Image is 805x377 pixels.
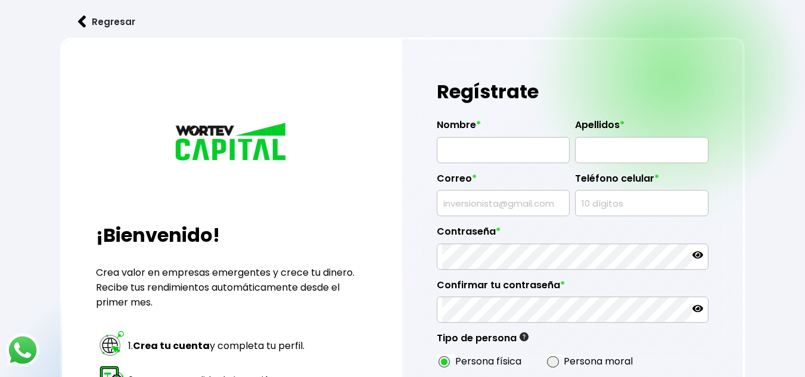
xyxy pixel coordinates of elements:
[60,6,153,38] button: Regresar
[455,354,521,369] label: Persona física
[575,173,708,191] label: Teléfono celular
[437,173,570,191] label: Correo
[437,332,529,350] label: Tipo de persona
[172,121,291,165] img: logo_wortev_capital
[6,334,39,367] img: logos_whatsapp-icon.242b2217.svg
[133,339,210,353] strong: Crea tu cuenta
[96,265,368,310] p: Crea valor en empresas emergentes y crece tu dinero. Recibe tus rendimientos automáticamente desd...
[96,221,368,250] h2: ¡Bienvenido!
[442,191,564,216] input: inversionista@gmail.com
[128,329,307,362] td: 1. y completa tu perfil.
[575,119,708,137] label: Apellidos
[520,332,529,341] img: gfR76cHglkPwleuBLjWdxeZVvX9Wp6JBDmjRYY8JYDQn16A2ICN00zLTgIroGa6qie5tIuWH7V3AapTKqzv+oMZsGfMUqL5JM...
[78,15,86,28] img: flecha izquierda
[60,6,744,38] a: flecha izquierdaRegresar
[98,329,126,357] img: paso 1
[437,226,708,244] label: Contraseña
[580,191,703,216] input: 10 dígitos
[437,279,708,297] label: Confirmar tu contraseña
[564,354,633,369] label: Persona moral
[437,119,570,137] label: Nombre
[437,74,708,110] h1: Regístrate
